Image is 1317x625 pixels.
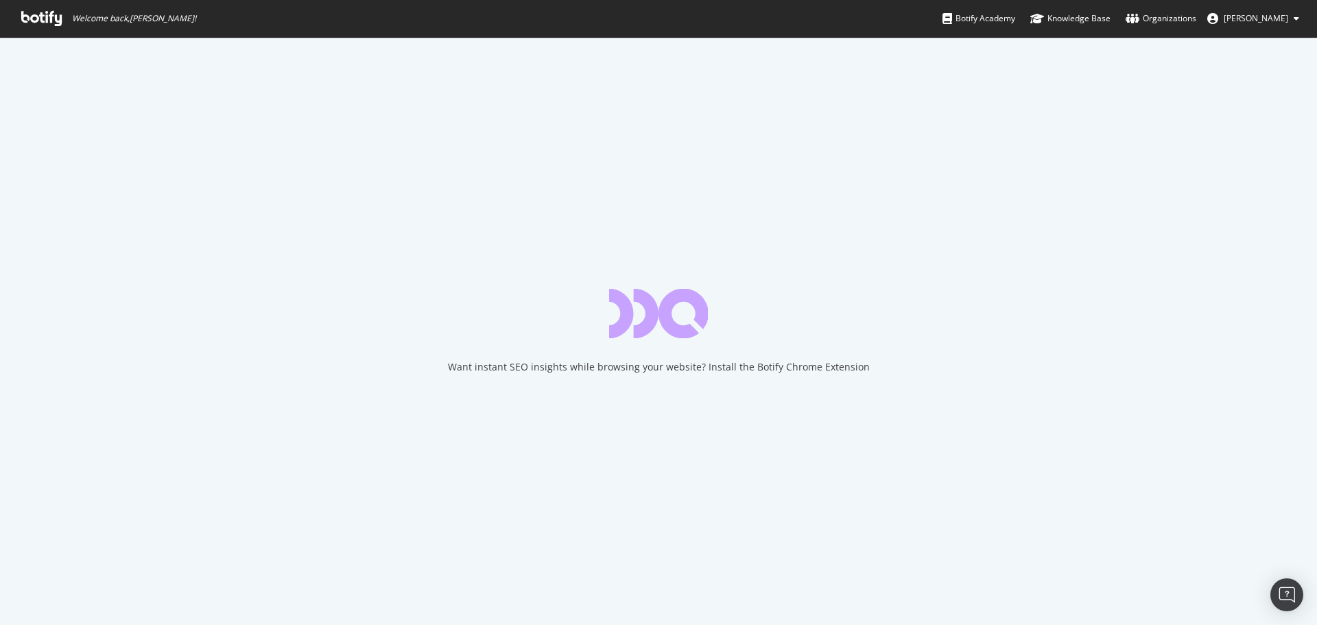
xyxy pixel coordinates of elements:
[1270,578,1303,611] div: Open Intercom Messenger
[1030,12,1111,25] div: Knowledge Base
[942,12,1015,25] div: Botify Academy
[609,289,708,338] div: animation
[1126,12,1196,25] div: Organizations
[72,13,196,24] span: Welcome back, [PERSON_NAME] !
[448,360,870,374] div: Want instant SEO insights while browsing your website? Install the Botify Chrome Extension
[1224,12,1288,24] span: Antonin Anger
[1196,8,1310,30] button: [PERSON_NAME]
